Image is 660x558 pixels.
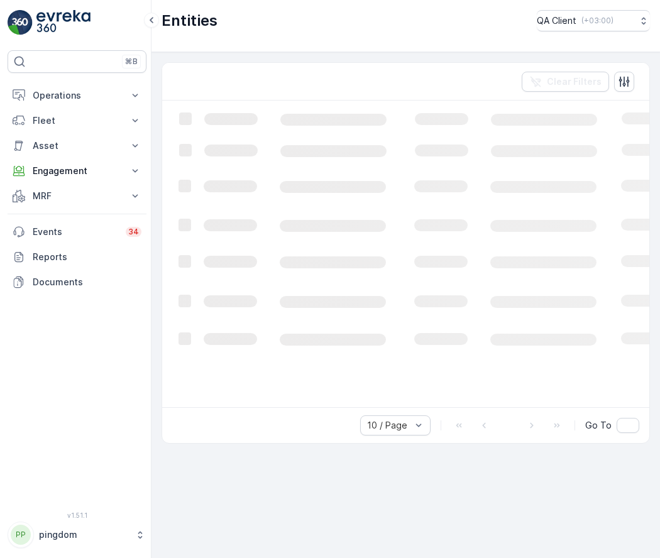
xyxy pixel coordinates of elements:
p: Reports [33,251,141,263]
p: 34 [128,227,139,237]
p: pingdom [39,528,129,541]
img: logo [8,10,33,35]
p: Documents [33,276,141,288]
p: Events [33,226,118,238]
p: Fleet [33,114,121,127]
p: MRF [33,190,121,202]
p: ( +03:00 ) [581,16,613,26]
button: MRF [8,183,146,209]
span: Go To [585,419,612,432]
button: QA Client(+03:00) [537,10,650,31]
button: Clear Filters [522,72,609,92]
button: Asset [8,133,146,158]
button: PPpingdom [8,522,146,548]
p: QA Client [537,14,576,27]
p: Clear Filters [547,75,602,88]
span: v 1.51.1 [8,511,146,519]
p: Asset [33,139,121,152]
a: Events34 [8,219,146,244]
p: Entities [162,11,217,31]
button: Engagement [8,158,146,183]
button: Operations [8,83,146,108]
img: logo_light-DOdMpM7g.png [36,10,91,35]
p: ⌘B [125,57,138,67]
a: Documents [8,270,146,295]
p: Operations [33,89,121,102]
button: Fleet [8,108,146,133]
div: PP [11,525,31,545]
a: Reports [8,244,146,270]
p: Engagement [33,165,121,177]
